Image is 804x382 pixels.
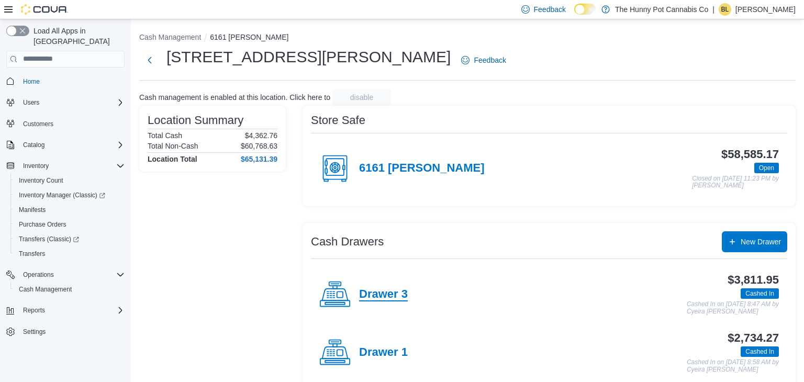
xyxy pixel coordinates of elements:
a: Inventory Count [15,174,68,187]
a: Purchase Orders [15,218,71,231]
button: Settings [2,324,129,339]
span: Catalog [23,141,44,149]
span: New Drawer [741,237,781,247]
span: Home [19,75,125,88]
button: Operations [2,267,129,282]
p: $60,768.63 [241,142,277,150]
h4: Drawer 1 [359,346,408,359]
span: Transfers (Classic) [19,235,79,243]
h6: Total Non-Cash [148,142,198,150]
button: 6161 [PERSON_NAME] [210,33,288,41]
span: BL [721,3,729,16]
span: Reports [19,304,125,317]
span: Users [19,96,125,109]
button: Catalog [19,139,49,151]
h3: $58,585.17 [721,148,779,161]
button: Cash Management [139,33,201,41]
button: Purchase Orders [10,217,129,232]
button: Reports [19,304,49,317]
span: Transfers [15,248,125,260]
span: Customers [23,120,53,128]
button: Manifests [10,203,129,217]
a: Inventory Manager (Classic) [10,188,129,203]
button: disable [332,89,391,106]
span: Cash Management [15,283,125,296]
a: Customers [19,118,58,130]
button: Users [2,95,129,110]
span: Settings [19,325,125,338]
a: Transfers (Classic) [10,232,129,246]
span: Purchase Orders [19,220,66,229]
span: Operations [19,268,125,281]
nav: Complex example [6,70,125,367]
span: Manifests [19,206,46,214]
button: Catalog [2,138,129,152]
span: Cash Management [19,285,72,294]
p: $4,362.76 [245,131,277,140]
span: Transfers [19,250,45,258]
h3: Location Summary [148,114,243,127]
span: Open [759,163,774,173]
h4: Location Total [148,155,197,163]
span: Inventory Count [19,176,63,185]
span: Inventory [23,162,49,170]
p: Closed on [DATE] 11:23 PM by [PERSON_NAME] [692,175,779,189]
span: Feedback [474,55,506,65]
span: Transfers (Classic) [15,233,125,245]
h3: Store Safe [311,114,365,127]
button: Inventory Count [10,173,129,188]
h3: $3,811.95 [728,274,779,286]
button: Customers [2,116,129,131]
button: Home [2,74,129,89]
button: Users [19,96,43,109]
span: Manifests [15,204,125,216]
p: Cashed In on [DATE] 8:58 AM by Cyeira [PERSON_NAME] [687,359,779,373]
p: The Hunny Pot Cannabis Co [615,3,708,16]
a: Manifests [15,204,50,216]
span: Purchase Orders [15,218,125,231]
button: Next [139,50,160,71]
a: Feedback [457,50,510,71]
button: Inventory [2,159,129,173]
span: Inventory Manager (Classic) [19,191,105,199]
button: Cash Management [10,282,129,297]
h4: 6161 [PERSON_NAME] [359,162,484,175]
div: Branden Lalonde [719,3,731,16]
a: Home [19,75,44,88]
h3: Cash Drawers [311,235,384,248]
h1: [STREET_ADDRESS][PERSON_NAME] [166,47,451,68]
nav: An example of EuiBreadcrumbs [139,32,796,44]
span: Catalog [19,139,125,151]
span: disable [350,92,373,103]
span: Operations [23,271,54,279]
span: Reports [23,306,45,314]
span: Settings [23,328,46,336]
button: New Drawer [722,231,787,252]
h4: Drawer 3 [359,288,408,301]
span: Users [23,98,39,107]
p: Cash management is enabled at this location. Click here to [139,93,330,102]
span: Inventory Count [15,174,125,187]
a: Transfers [15,248,49,260]
span: Cashed In [741,346,779,357]
img: Cova [21,4,68,15]
a: Cash Management [15,283,76,296]
input: Dark Mode [574,4,596,15]
span: Inventory [19,160,125,172]
p: [PERSON_NAME] [735,3,796,16]
span: Cashed In [745,347,774,356]
p: Cashed In on [DATE] 8:47 AM by Cyeira [PERSON_NAME] [687,301,779,315]
span: Feedback [534,4,566,15]
h3: $2,734.27 [728,332,779,344]
a: Settings [19,325,50,338]
h6: Total Cash [148,131,182,140]
a: Transfers (Classic) [15,233,83,245]
span: Open [754,163,779,173]
span: Inventory Manager (Classic) [15,189,125,201]
a: Inventory Manager (Classic) [15,189,109,201]
span: Home [23,77,40,86]
p: | [712,3,714,16]
span: Cashed In [741,288,779,299]
button: Inventory [19,160,53,172]
button: Reports [2,303,129,318]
